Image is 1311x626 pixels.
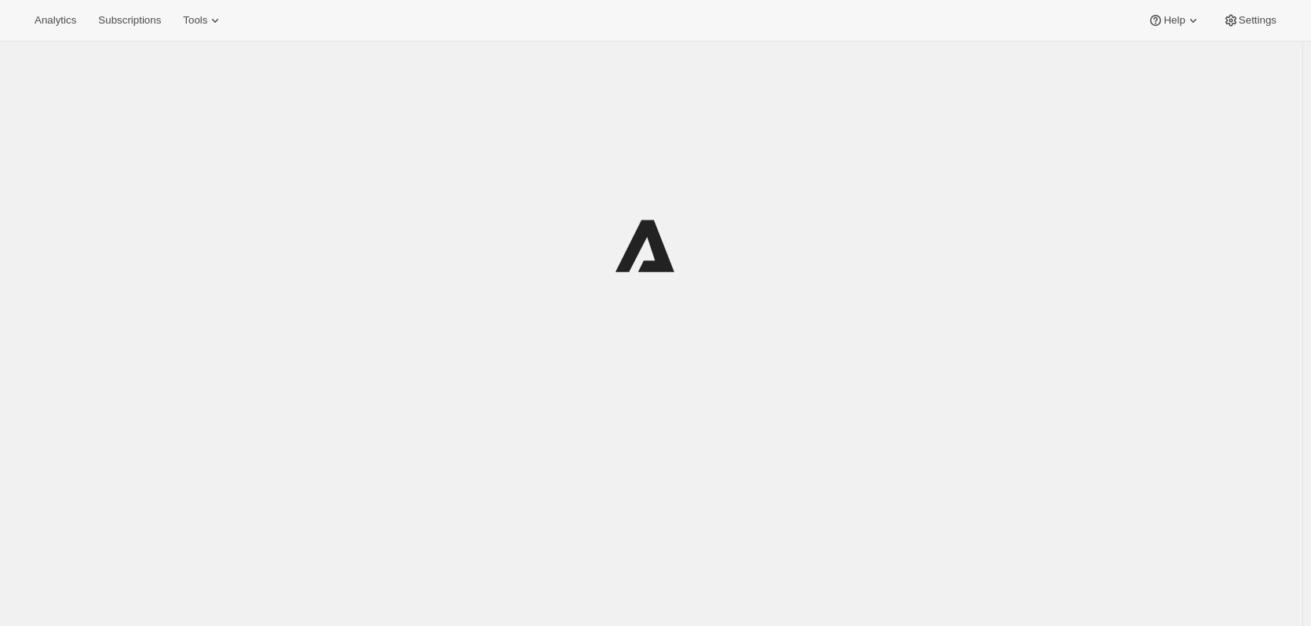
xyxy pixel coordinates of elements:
[89,9,170,31] button: Subscriptions
[1138,9,1210,31] button: Help
[25,9,86,31] button: Analytics
[98,14,161,27] span: Subscriptions
[1163,14,1185,27] span: Help
[173,9,232,31] button: Tools
[183,14,207,27] span: Tools
[1214,9,1286,31] button: Settings
[35,14,76,27] span: Analytics
[1239,14,1276,27] span: Settings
